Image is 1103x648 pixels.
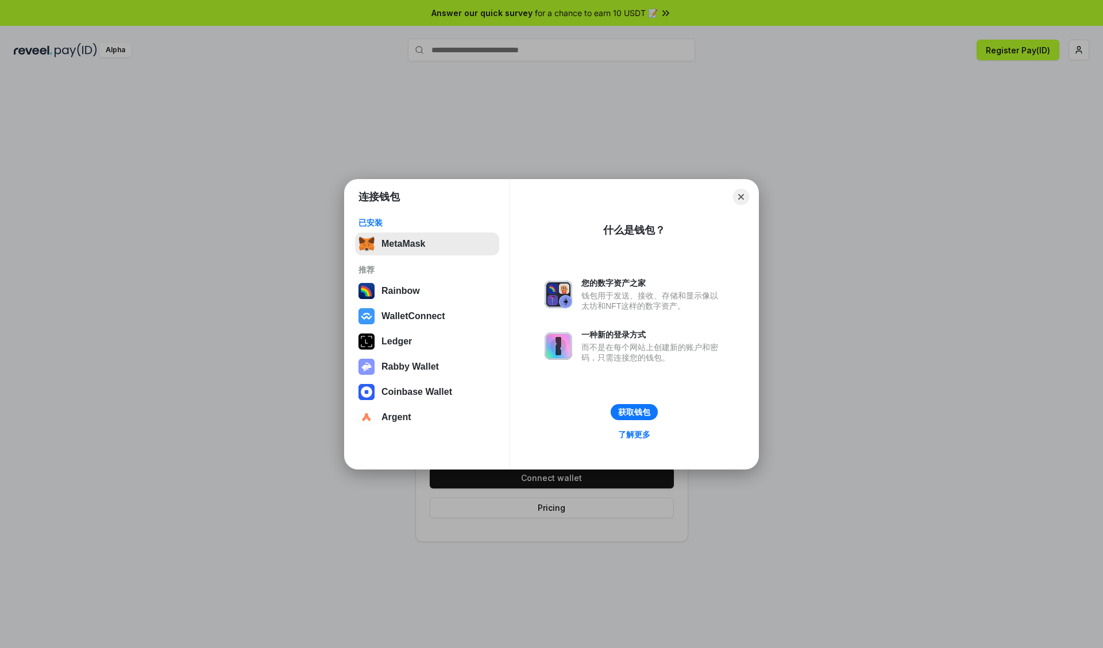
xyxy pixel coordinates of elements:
[581,278,724,288] div: 您的数字资产之家
[358,265,496,275] div: 推荐
[381,412,411,422] div: Argent
[355,305,499,328] button: WalletConnect
[381,387,452,397] div: Coinbase Wallet
[358,409,375,425] img: svg+xml,%3Csvg%20width%3D%2228%22%20height%3D%2228%22%20viewBox%3D%220%200%2028%2028%22%20fill%3D...
[618,429,650,440] div: 了解更多
[358,236,375,252] img: svg+xml,%3Csvg%20fill%3D%22none%22%20height%3D%2233%22%20viewBox%3D%220%200%2035%2033%22%20width%...
[381,362,439,372] div: Rabby Wallet
[581,290,724,311] div: 钱包用于发送、接收、存储和显示像以太坊和NFT这样的数字资产。
[603,223,665,237] div: 什么是钱包？
[381,239,425,249] div: MetaMask
[355,280,499,302] button: Rainbow
[545,332,572,360] img: svg+xml,%3Csvg%20xmlns%3D%22http%3A%2F%2Fwww.w3.org%2F2000%2Fsvg%22%20fill%3D%22none%22%20viewBox...
[355,232,499,255] button: MetaMask
[355,381,499,403] button: Coinbase Wallet
[358,359,375,375] img: svg+xml,%3Csvg%20xmlns%3D%22http%3A%2F%2Fwww.w3.org%2F2000%2Fsvg%22%20fill%3D%22none%22%20viewBox...
[358,333,375,350] img: svg+xml,%3Csvg%20xmlns%3D%22http%3A%2F%2Fwww.w3.org%2F2000%2Fsvg%22%20width%3D%2228%22%20height%3...
[581,342,724,363] div: 而不是在每个网站上创建新的账户和密码，只需连接您的钱包。
[733,189,749,205] button: Close
[358,308,375,324] img: svg+xml,%3Csvg%20width%3D%2228%22%20height%3D%2228%22%20viewBox%3D%220%200%2028%2028%22%20fill%3D...
[358,384,375,400] img: svg+xml,%3Csvg%20width%3D%2228%22%20height%3D%2228%22%20viewBox%3D%220%200%2028%2028%22%20fill%3D...
[618,407,650,417] div: 获取钱包
[358,218,496,228] div: 已安装
[611,427,657,442] a: 了解更多
[355,330,499,353] button: Ledger
[358,190,400,204] h1: 连接钱包
[545,281,572,308] img: svg+xml,%3Csvg%20xmlns%3D%22http%3A%2F%2Fwww.w3.org%2F2000%2Fsvg%22%20fill%3D%22none%22%20viewBox...
[581,329,724,340] div: 一种新的登录方式
[611,404,658,420] button: 获取钱包
[355,406,499,429] button: Argent
[381,311,445,321] div: WalletConnect
[358,283,375,299] img: svg+xml,%3Csvg%20width%3D%22120%22%20height%3D%22120%22%20viewBox%3D%220%200%20120%20120%22%20fil...
[381,336,412,347] div: Ledger
[381,286,420,296] div: Rainbow
[355,355,499,378] button: Rabby Wallet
